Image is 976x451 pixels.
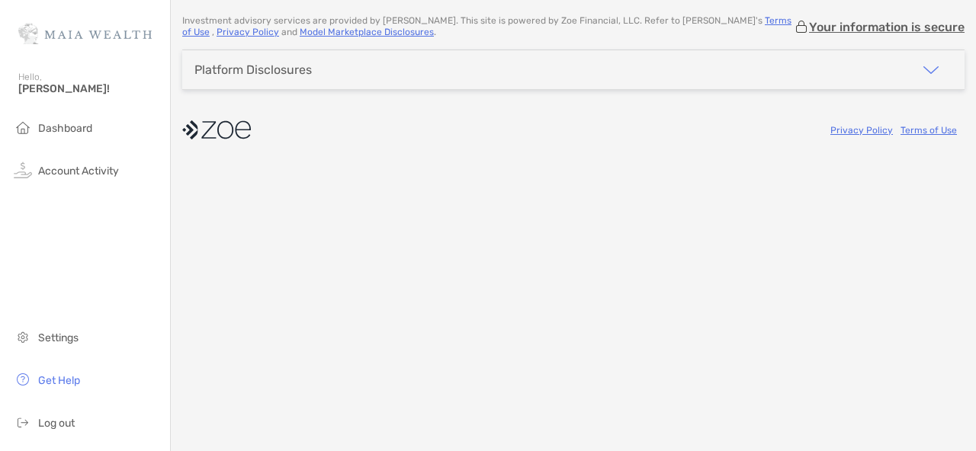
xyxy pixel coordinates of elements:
a: Model Marketplace Disclosures [300,27,434,37]
img: logout icon [14,413,32,431]
img: activity icon [14,161,32,179]
span: Get Help [38,374,80,387]
a: Terms of Use [901,125,957,136]
img: household icon [14,118,32,136]
img: settings icon [14,328,32,346]
img: Zoe Logo [18,6,152,61]
span: [PERSON_NAME]! [18,82,161,95]
a: Privacy Policy [217,27,279,37]
img: icon arrow [922,61,940,79]
a: Privacy Policy [830,125,893,136]
span: Settings [38,331,79,344]
p: Your information is secure [809,20,965,34]
div: Platform Disclosures [194,62,312,77]
img: company logo [182,113,251,147]
a: Terms of Use [182,15,791,37]
span: Dashboard [38,122,92,135]
p: Investment advisory services are provided by [PERSON_NAME] . This site is powered by Zoe Financia... [182,15,794,38]
span: Account Activity [38,165,119,178]
span: Log out [38,417,75,430]
img: get-help icon [14,370,32,389]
